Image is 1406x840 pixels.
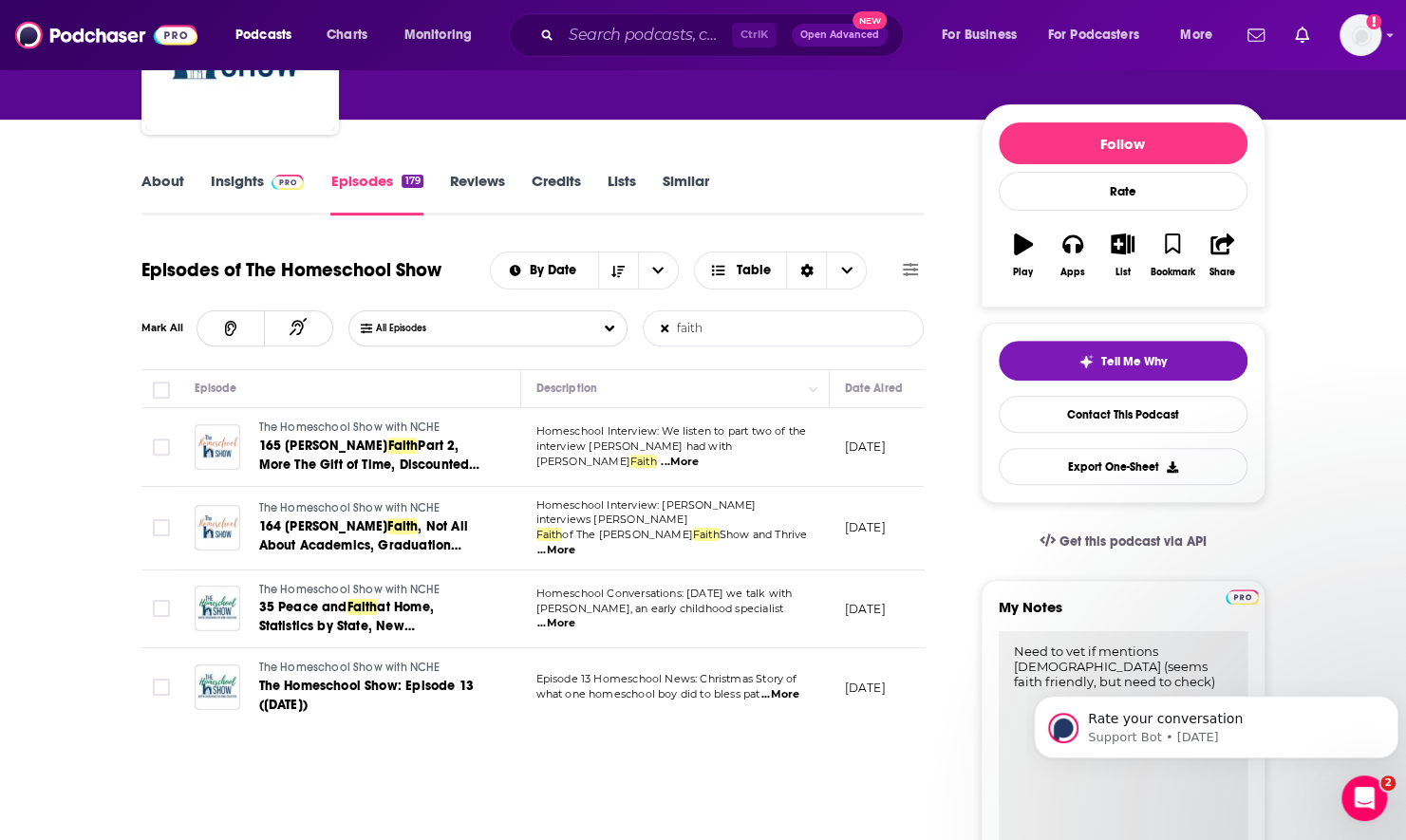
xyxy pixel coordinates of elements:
a: 164 [PERSON_NAME]Faith, Not All About Academics, Graduation Ceremony [259,517,487,555]
img: Podchaser Pro [1226,589,1259,605]
span: The Homeschool Show: Episode 13 ([DATE]) [259,678,474,713]
div: Rate [999,172,1247,211]
span: 165 [PERSON_NAME] [259,438,388,454]
span: ...More [661,455,699,470]
button: Export One-Sheet [999,448,1247,485]
img: Podchaser - Follow, Share and Rate Podcasts [15,17,197,53]
span: All Episodes [376,323,464,334]
button: open menu [1167,20,1236,50]
span: For Podcasters [1048,22,1139,48]
span: Podcasts [235,22,291,48]
button: Column Actions [802,378,825,401]
p: [DATE] [845,439,886,455]
a: Episodes179 [330,172,422,215]
button: Choose View [694,252,868,289]
span: Open Advanced [800,30,879,40]
label: My Notes [999,598,1247,631]
div: Description [536,377,597,400]
span: Part 2, More The Gift of Time, Discounted Thrive! Registration [259,438,480,492]
a: Contact This Podcast [999,396,1247,433]
span: Faith [536,528,563,541]
img: tell me why sparkle [1078,354,1094,369]
a: Charts [314,20,379,50]
p: [DATE] [845,680,886,696]
span: More [1180,22,1212,48]
span: 35 Peace and [259,599,347,615]
span: Table [737,264,771,277]
button: Sort Direction [598,252,638,289]
button: Play [999,221,1048,289]
span: Homeschool Conversations: [DATE] we talk with [536,587,793,600]
div: Date Aired [845,377,903,400]
div: Play [1013,267,1033,278]
div: Bookmark [1150,267,1194,278]
a: Similar [663,172,709,215]
div: Apps [1060,267,1085,278]
button: Show profile menu [1340,14,1381,56]
a: The Homeschool Show with NCHE [259,500,487,517]
span: Toggle select row [153,519,170,536]
span: The Homeschool Show with NCHE [259,420,441,434]
span: Toggle select row [153,439,170,456]
span: Show and Thrive [720,528,808,541]
a: Credits [532,172,581,215]
p: [DATE] [845,519,886,535]
a: About [141,172,184,215]
div: Share [1209,267,1235,278]
span: Toggle select row [153,679,170,696]
span: , Not All About Academics, Graduation Ceremony [259,518,468,572]
div: List [1115,267,1131,278]
h1: Episodes of The Homeschool Show [141,258,441,282]
button: List [1097,221,1147,289]
span: Faith [387,438,418,454]
button: Bookmark [1148,221,1197,289]
a: The Homeschool Show: Episode 13 ([DATE]) [259,677,487,715]
span: Faith [693,528,720,541]
input: Search podcasts, credits, & more... [561,20,732,50]
span: Tell Me Why [1101,354,1167,369]
span: Homeschool Interview: We listen to part two of the [536,424,807,438]
span: ...More [761,687,799,702]
div: Search podcasts, credits, & more... [527,13,922,57]
button: open menu [222,20,316,50]
a: Reviews [450,172,505,215]
iframe: Intercom notifications message [1026,656,1406,789]
span: Faith [347,599,378,615]
a: The Homeschool Show with NCHE [259,660,487,677]
div: Sort Direction [786,252,826,289]
a: Get this podcast via API [1024,518,1222,565]
button: open menu [638,252,678,289]
div: Episode [195,377,237,400]
a: 35 Peace andFaithat Home, Statistics by State, New Documentary [259,598,487,636]
button: open menu [928,20,1040,50]
span: Faith [387,518,418,534]
img: User Profile [1340,14,1381,56]
span: Monitoring [404,22,472,48]
a: Show notifications dropdown [1287,19,1317,51]
span: The Homeschool Show with NCHE [259,661,441,674]
span: The Homeschool Show with NCHE [259,501,441,514]
a: The Homeschool Show with NCHE [259,582,487,599]
span: For Business [942,22,1017,48]
button: open menu [1036,20,1167,50]
p: [DATE] [845,601,886,617]
iframe: Intercom live chat [1341,775,1387,821]
h2: Choose List sort [490,252,679,289]
a: InsightsPodchaser Pro [211,172,305,215]
span: [PERSON_NAME], an early childhood specialist [536,602,784,615]
div: 179 [402,175,422,188]
button: Share [1197,221,1247,289]
span: of The [PERSON_NAME] [562,528,692,541]
button: open menu [491,264,598,277]
span: Get this podcast via API [1059,533,1206,550]
span: Charts [327,22,367,48]
span: Toggle select row [153,600,170,617]
span: 164 [PERSON_NAME] [259,518,388,534]
a: Lists [608,172,636,215]
span: interview [PERSON_NAME] had with [PERSON_NAME] [536,439,732,468]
